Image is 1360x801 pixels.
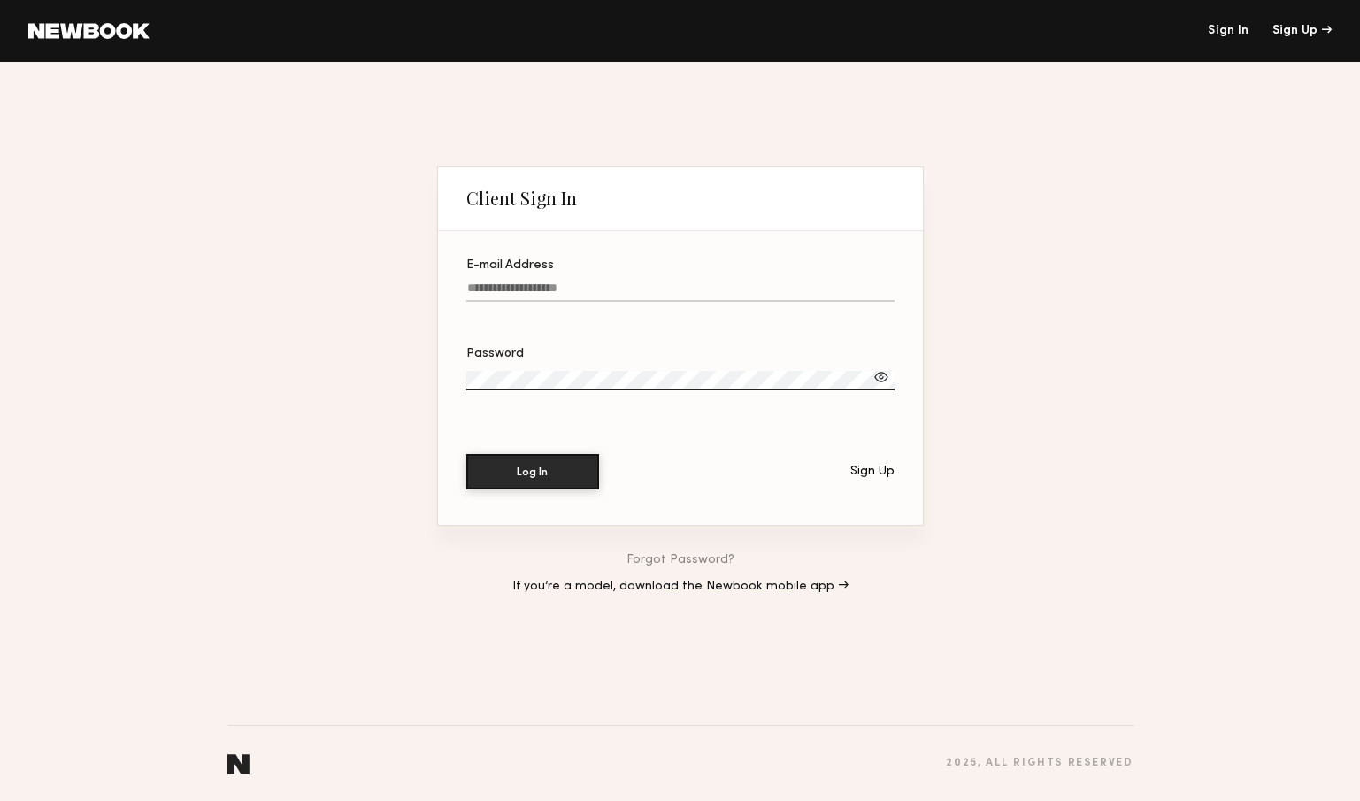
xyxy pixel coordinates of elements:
a: If you’re a model, download the Newbook mobile app → [512,581,849,593]
div: Sign Up [850,466,895,478]
a: Forgot Password? [626,554,734,566]
button: Log In [466,454,599,489]
a: Sign In [1208,25,1249,37]
div: Password [466,348,895,360]
div: Client Sign In [466,188,577,209]
div: 2025 , all rights reserved [946,758,1133,769]
div: E-mail Address [466,259,895,272]
div: Sign Up [1272,25,1332,37]
input: Password [466,371,895,390]
input: E-mail Address [466,281,895,302]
